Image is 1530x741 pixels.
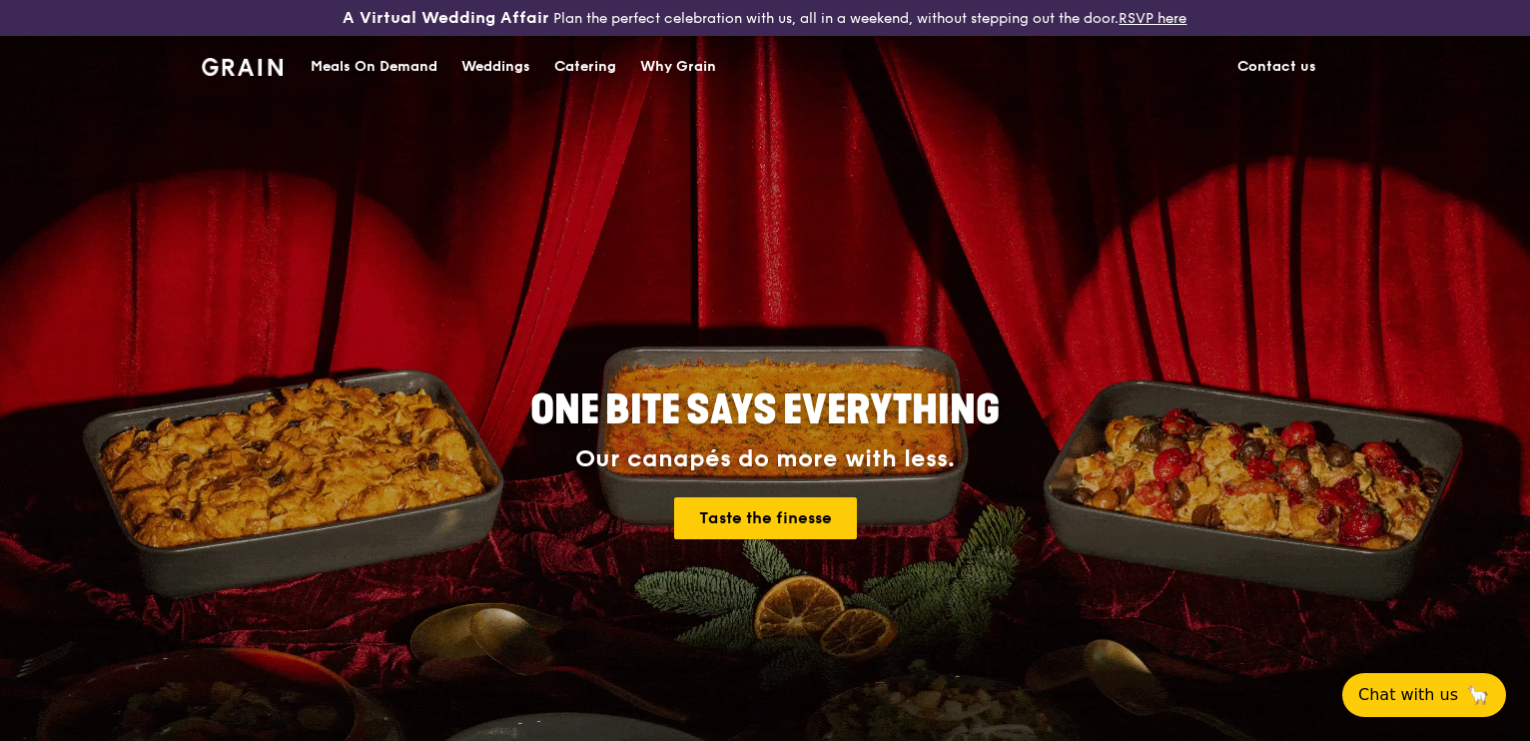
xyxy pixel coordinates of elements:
div: Weddings [461,37,530,97]
a: Catering [542,37,628,97]
div: Plan the perfect celebration with us, all in a weekend, without stepping out the door. [255,8,1274,28]
span: Chat with us [1358,683,1458,707]
a: RSVP here [1119,10,1186,27]
div: Why Grain [640,37,716,97]
div: Meals On Demand [311,37,437,97]
span: 🦙 [1466,683,1490,707]
div: Our canapés do more with less. [405,445,1125,473]
div: Catering [554,37,616,97]
a: Why Grain [628,37,728,97]
button: Chat with us🦙 [1342,673,1506,717]
a: GrainGrain [202,35,283,95]
a: Taste the finesse [674,497,857,539]
img: Grain [202,58,283,76]
a: Weddings [449,37,542,97]
h3: A Virtual Wedding Affair [343,8,549,28]
span: ONE BITE SAYS EVERYTHING [530,386,1000,434]
a: Contact us [1225,37,1328,97]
